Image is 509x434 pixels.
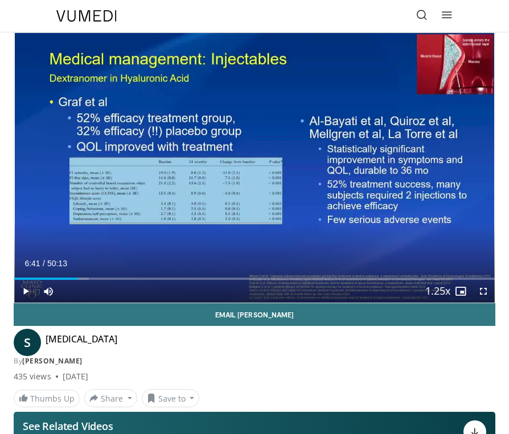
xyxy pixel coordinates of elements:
[23,420,163,432] p: See Related Videos
[14,329,41,356] a: S
[14,278,495,280] div: Progress Bar
[22,356,83,366] a: [PERSON_NAME]
[63,371,88,382] div: [DATE]
[14,356,495,366] div: By
[472,280,495,303] button: Fullscreen
[56,10,117,22] img: VuMedi Logo
[46,333,117,352] h4: [MEDICAL_DATA]
[37,280,60,303] button: Mute
[14,33,495,303] video-js: Video Player
[24,259,40,268] span: 6:41
[84,389,137,407] button: Share
[449,280,472,303] button: Enable picture-in-picture mode
[14,371,51,382] span: 435 views
[47,259,67,268] span: 50:13
[142,389,200,407] button: Save to
[43,259,45,268] span: /
[14,303,495,326] a: Email [PERSON_NAME]
[14,390,80,407] a: Thumbs Up
[14,280,37,303] button: Play
[426,280,449,303] button: Playback Rate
